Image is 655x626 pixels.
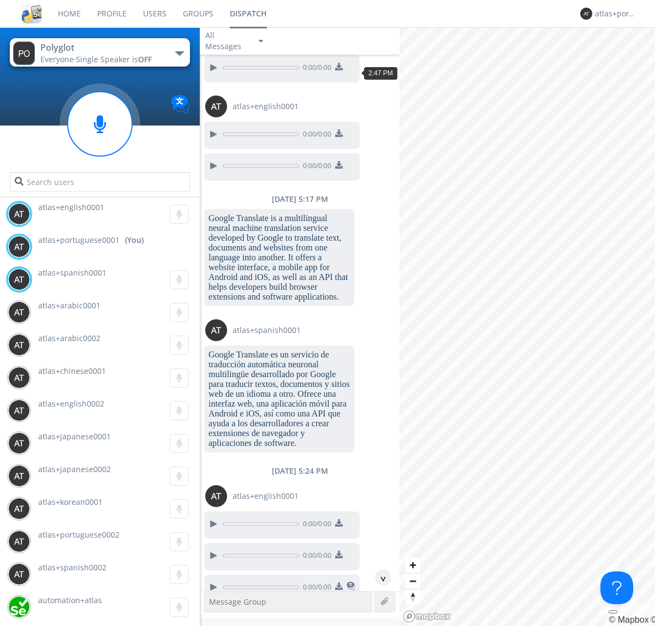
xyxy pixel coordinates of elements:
[233,325,301,336] span: atlas+spanish0001
[200,194,400,205] div: [DATE] 5:17 PM
[8,563,30,585] img: 373638.png
[8,236,30,258] img: 373638.png
[8,465,30,487] img: 373638.png
[38,235,120,246] span: atlas+portuguese0001
[347,580,355,594] span: This is a translated message
[38,366,106,376] span: atlas+chinese0001
[600,571,633,604] iframe: Toggle Customer Support
[205,485,227,507] img: 373638.png
[335,129,343,137] img: download media button
[76,54,152,64] span: Single Speaker is
[580,8,592,20] img: 373638.png
[609,615,648,624] a: Mapbox
[38,300,100,311] span: atlas+arabic0001
[205,96,227,117] img: 373638.png
[10,38,189,67] button: PolyglotEveryone·Single Speaker isOFF
[368,69,393,77] span: 2:47 PM
[171,95,190,114] img: Translation enabled
[347,582,355,591] img: translated-message
[40,54,163,65] div: Everyone ·
[38,202,104,212] span: atlas+english0001
[38,398,104,409] span: atlas+english0002
[403,610,451,623] a: Mapbox logo
[259,40,263,43] img: caret-down-sm.svg
[8,301,30,323] img: 373638.png
[595,8,636,19] div: atlas+portuguese0001
[38,562,106,573] span: atlas+spanish0002
[299,519,331,531] span: 0:00 / 0:00
[38,431,111,442] span: atlas+japanese0001
[233,491,299,502] span: atlas+english0001
[10,172,189,192] input: Search users
[38,333,100,343] span: atlas+arabic0002
[609,610,617,613] button: Toggle attribution
[38,267,106,278] span: atlas+spanish0001
[299,582,331,594] span: 0:00 / 0:00
[8,596,30,618] img: d2d01cd9b4174d08988066c6d424eccd
[38,529,120,540] span: atlas+portuguese0002
[38,497,103,507] span: atlas+korean0001
[8,498,30,520] img: 373638.png
[8,203,30,225] img: 373638.png
[138,54,152,64] span: OFF
[205,319,227,341] img: 373638.png
[405,557,421,573] button: Zoom in
[299,63,331,75] span: 0:00 / 0:00
[13,41,35,65] img: 373638.png
[40,41,163,54] div: Polyglot
[405,573,421,589] button: Zoom out
[405,589,421,605] button: Reset bearing to north
[8,367,30,389] img: 373638.png
[405,574,421,589] span: Zoom out
[233,101,299,112] span: atlas+english0001
[205,30,249,52] div: All Messages
[22,4,41,23] img: cddb5a64eb264b2086981ab96f4c1ba7
[335,519,343,527] img: download media button
[405,589,421,605] span: Reset bearing to north
[335,582,343,590] img: download media button
[8,530,30,552] img: 373638.png
[209,350,350,448] dc-p: Google Translate es un servicio de traducción automática neuronal multilingüe desarrollado por Go...
[8,269,30,290] img: 373638.png
[209,213,350,302] dc-p: Google Translate is a multilingual neural machine translation service developed by Google to tran...
[8,432,30,454] img: 373638.png
[375,569,391,586] div: ^
[335,551,343,558] img: download media button
[335,161,343,169] img: download media button
[335,63,343,70] img: download media button
[299,129,331,141] span: 0:00 / 0:00
[38,595,102,605] span: automation+atlas
[38,464,111,474] span: atlas+japanese0002
[299,161,331,173] span: 0:00 / 0:00
[8,334,30,356] img: 373638.png
[200,466,400,476] div: [DATE] 5:24 PM
[125,235,144,246] div: (You)
[8,400,30,421] img: 373638.png
[299,551,331,563] span: 0:00 / 0:00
